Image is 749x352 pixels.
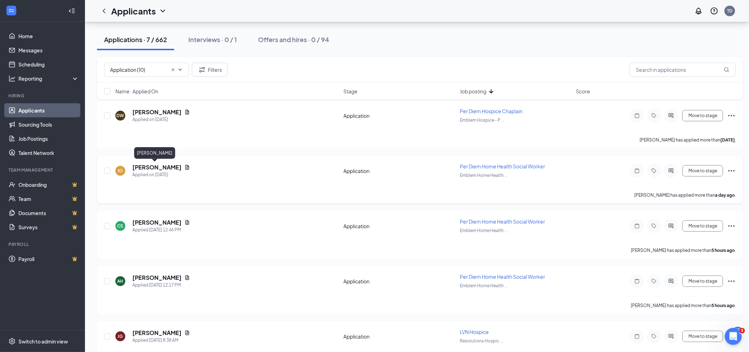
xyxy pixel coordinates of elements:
div: Reporting [18,75,79,82]
svg: ChevronLeft [100,7,108,15]
span: Resolutions Hospic ... [460,338,503,344]
span: Per Diem Home Health Social Worker [460,218,545,225]
svg: ArrowDown [487,87,496,96]
span: 3 [739,328,745,334]
b: [DATE] [720,137,735,143]
a: Talent Network [18,146,79,160]
svg: Document [184,220,190,225]
svg: Note [633,113,641,119]
svg: ChevronDown [177,67,183,73]
svg: Tag [650,113,658,119]
button: Move to stage [682,220,723,232]
svg: Tag [650,168,658,174]
svg: WorkstreamLogo [8,7,15,14]
a: SurveysCrown [18,220,79,234]
div: Applied on [DATE] [132,171,190,178]
div: Application [344,112,456,119]
svg: Collapse [68,7,75,15]
h1: Applicants [111,5,156,17]
a: Messages [18,43,79,57]
div: CS [118,223,124,229]
svg: Notifications [694,7,703,15]
div: Application [344,278,456,285]
h5: [PERSON_NAME] [132,108,182,116]
div: JG [118,333,123,339]
div: Application [344,333,456,340]
b: a day ago [715,192,735,198]
h5: [PERSON_NAME] [132,219,182,226]
div: Interviews · 0 / 1 [188,35,237,44]
svg: Document [184,109,190,115]
svg: Note [633,223,641,229]
svg: Ellipses [727,222,736,230]
p: [PERSON_NAME] has applied more than . [634,192,736,198]
iframe: Intercom live chat [725,328,742,345]
div: Applied [DATE] 8:38 AM [132,337,190,344]
button: Filter Filters [192,63,228,77]
span: LVN Hospice [460,329,489,335]
svg: Ellipses [727,111,736,120]
span: Score [576,88,590,95]
b: 5 hours ago [711,303,735,308]
svg: Note [633,168,641,174]
button: Move to stage [682,276,723,287]
span: Stage [344,88,358,95]
svg: Note [633,334,641,339]
svg: Analysis [8,75,16,82]
svg: QuestionInfo [710,7,719,15]
svg: ActiveChat [667,168,675,174]
a: DocumentsCrown [18,206,79,220]
input: All Stages [110,66,167,74]
svg: ActiveChat [667,278,675,284]
svg: Tag [650,223,658,229]
span: Emblem Home Health ... [460,283,508,288]
svg: ChevronDown [159,7,167,15]
div: IO [118,168,123,174]
div: [PERSON_NAME] [134,147,175,159]
a: TeamCrown [18,192,79,206]
span: Job posting [460,88,486,95]
div: Applied [DATE] 12:17 PM [132,282,190,289]
button: Move to stage [682,165,723,177]
span: Per Diem Home Health Social Worker [460,273,545,280]
svg: ActiveChat [667,113,675,119]
svg: Document [184,330,190,336]
a: Sourcing Tools [18,117,79,132]
div: Hiring [8,93,78,99]
div: Applications · 7 / 662 [104,35,167,44]
h5: [PERSON_NAME] [132,163,182,171]
div: Applied on [DATE] [132,116,190,123]
svg: MagnifyingGlass [724,67,730,73]
div: Team Management [8,167,78,173]
svg: Tag [650,278,658,284]
b: 5 hours ago [711,248,735,253]
span: Name · Applied On [115,88,158,95]
h5: [PERSON_NAME] [132,274,182,282]
svg: Document [184,275,190,281]
div: Applied [DATE] 12:46 PM [132,226,190,233]
span: Per Diem Hospice Chaplain [460,108,522,114]
svg: Document [184,165,190,170]
a: Home [18,29,79,43]
a: OnboardingCrown [18,178,79,192]
svg: Settings [8,338,16,345]
a: Scheduling [18,57,79,71]
div: 22 [734,327,742,333]
div: Offers and hires · 0 / 94 [258,35,329,44]
div: Application [344,223,456,230]
div: Application [344,167,456,174]
svg: Tag [650,334,658,339]
h5: [PERSON_NAME] [132,329,182,337]
p: [PERSON_NAME] has applied more than . [631,247,736,253]
svg: Ellipses [727,277,736,285]
p: [PERSON_NAME] has applied more than . [631,302,736,308]
svg: Cross [170,67,176,73]
svg: Filter [198,65,206,74]
div: Switch to admin view [18,338,68,345]
svg: Ellipses [727,167,736,175]
p: [PERSON_NAME] has applied more than . [640,137,736,143]
input: Search in applications [630,63,736,77]
div: DW [117,112,124,119]
span: Emblem Home Health ... [460,173,508,178]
